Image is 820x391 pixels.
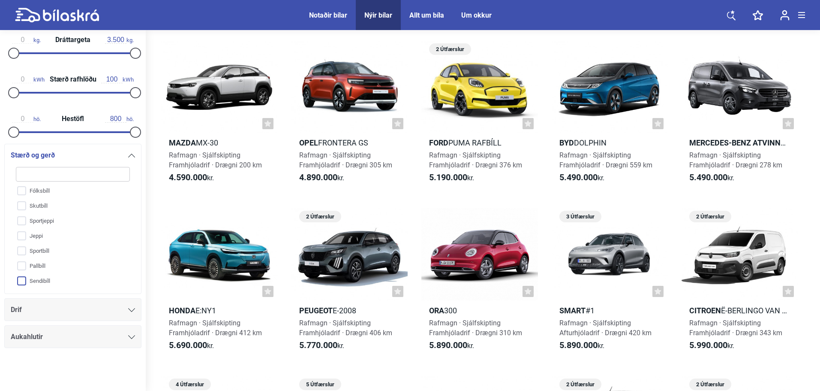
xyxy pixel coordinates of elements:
[299,340,337,350] b: 5.770.000
[552,306,668,315] h2: #1
[291,40,408,191] a: OpelFrontera GSRafmagn · SjálfskiptingFramhjóladrif · Drægni 305 km4.890.000kr.
[429,340,474,351] span: kr.
[564,211,597,222] span: 3 Útfærslur
[689,138,807,147] b: Mercedes-Benz Atvinnubílar
[169,138,196,147] b: Mazda
[299,340,344,351] span: kr.
[682,138,798,148] h2: eCitan 112 millilangur - 11 kW hleðsla
[421,306,538,315] h2: 300
[694,379,727,390] span: 2 Útfærslur
[299,151,392,169] span: Rafmagn · Sjálfskipting Framhjóladrif · Drægni 305 km
[101,76,134,83] span: kWh
[780,10,790,21] img: user-login.svg
[169,151,262,169] span: Rafmagn · Sjálfskipting Framhjóladrif · Drægni 200 km
[421,208,538,358] a: ORA300Rafmagn · SjálfskiptingFramhjóladrif · Drægni 310 km5.890.000kr.
[429,173,474,183] span: kr.
[552,40,668,191] a: BYDDolphinRafmagn · SjálfskiptingFramhjóladrif · Drægni 559 km5.490.000kr.
[12,115,41,123] span: hö.
[161,40,278,191] a: MazdaMX-30Rafmagn · SjálfskiptingFramhjóladrif · Drægni 200 km4.590.000kr.
[48,76,99,83] span: Stærð rafhlöðu
[689,173,734,183] span: kr.
[552,208,668,358] a: 3 ÚtfærslurSmart#1Rafmagn · SjálfskiptingAfturhjóladrif · Drægni 420 km5.890.000kr.
[364,11,392,19] a: Nýir bílar
[291,208,408,358] a: 2 ÚtfærslurPeugeote-2008Rafmagn · SjálfskiptingFramhjóladrif · Drægni 406 km5.770.000kr.
[421,40,538,191] a: 2 ÚtfærslurFordPuma rafbíllRafmagn · SjálfskiptingFramhjóladrif · Drægni 376 km5.190.000kr.
[169,306,195,315] b: Honda
[421,138,538,148] h2: Puma rafbíll
[299,319,392,337] span: Rafmagn · Sjálfskipting Framhjóladrif · Drægni 406 km
[689,172,727,182] b: 5.490.000
[559,306,586,315] b: Smart
[559,340,604,351] span: kr.
[682,306,798,315] h2: ë-Berlingo Van L1
[291,306,408,315] h2: e-2008
[689,340,734,351] span: kr.
[689,340,727,350] b: 5.990.000
[682,40,798,191] a: Mercedes-Benz AtvinnubílareCitan 112 millilangur - 11 kW hleðslaRafmagn · SjálfskiptingFramhjólad...
[689,319,782,337] span: Rafmagn · Sjálfskipting Framhjóladrif · Drægni 343 km
[169,319,262,337] span: Rafmagn · Sjálfskipting Framhjóladrif · Drægni 412 km
[169,173,214,183] span: kr.
[303,379,337,390] span: 5 Útfærslur
[559,138,574,147] b: BYD
[564,379,597,390] span: 2 Útfærslur
[291,138,408,148] h2: Frontera GS
[161,208,278,358] a: Hondae:Ny1Rafmagn · SjálfskiptingFramhjóladrif · Drægni 412 km5.690.000kr.
[299,172,337,182] b: 4.890.000
[409,11,444,19] a: Allt um bíla
[60,115,86,122] span: Hestöfl
[105,36,134,44] span: kg.
[429,151,522,169] span: Rafmagn · Sjálfskipting Framhjóladrif · Drægni 376 km
[299,306,333,315] b: Peugeot
[309,11,347,19] a: Notaðir bílar
[559,340,598,350] b: 5.890.000
[161,138,278,148] h2: MX-30
[429,172,467,182] b: 5.190.000
[429,340,467,350] b: 5.890.000
[689,306,721,315] b: Citroen
[169,172,207,182] b: 4.590.000
[173,379,207,390] span: 4 Útfærslur
[429,319,522,337] span: Rafmagn · Sjálfskipting Framhjóladrif · Drægni 310 km
[11,304,22,316] span: Drif
[161,306,278,315] h2: e:Ny1
[105,115,134,123] span: hö.
[552,138,668,148] h2: Dolphin
[682,208,798,358] a: 2 ÚtfærslurCitroenë-Berlingo Van L1Rafmagn · SjálfskiptingFramhjóladrif · Drægni 343 km5.990.000kr.
[299,173,344,183] span: kr.
[559,151,652,169] span: Rafmagn · Sjálfskipting Framhjóladrif · Drægni 559 km
[303,211,337,222] span: 2 Útfærslur
[433,43,467,55] span: 2 Útfærslur
[559,319,652,337] span: Rafmagn · Sjálfskipting Afturhjóladrif · Drægni 420 km
[299,138,318,147] b: Opel
[53,36,93,43] span: Dráttargeta
[694,211,727,222] span: 2 Útfærslur
[559,173,604,183] span: kr.
[169,340,207,350] b: 5.690.000
[461,11,492,19] a: Um okkur
[429,138,448,147] b: Ford
[11,149,55,161] span: Stærð og gerð
[169,340,214,351] span: kr.
[559,172,598,182] b: 5.490.000
[12,76,45,83] span: kWh
[12,36,41,44] span: kg.
[11,331,43,343] span: Aukahlutir
[429,306,444,315] b: ORA
[689,151,782,169] span: Rafmagn · Sjálfskipting Framhjóladrif · Drægni 278 km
